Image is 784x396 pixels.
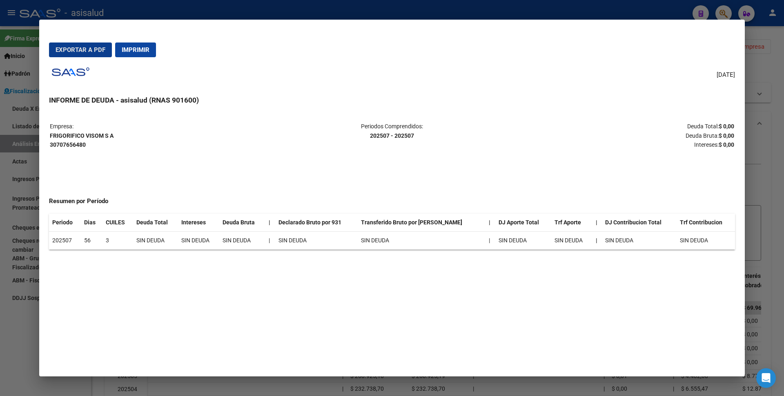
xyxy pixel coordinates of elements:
td: 3 [102,232,133,250]
h3: INFORME DE DEUDA - asisalud (RNAS 901600) [49,95,735,105]
th: DJ Aporte Total [495,214,551,231]
th: | [592,214,602,231]
td: 202507 [49,232,81,250]
td: SIN DEUDA [219,232,265,250]
span: [DATE] [717,70,735,80]
strong: $ 0,00 [719,132,734,139]
th: Deuda Total [133,214,178,231]
td: SIN DEUDA [602,232,677,250]
h4: Resumen por Período [49,197,735,206]
strong: $ 0,00 [719,123,734,130]
td: | [486,232,495,250]
td: SIN DEUDA [275,232,358,250]
th: Deuda Bruta [219,214,265,231]
th: Intereses [178,214,219,231]
td: SIN DEUDA [178,232,219,250]
th: Transferido Bruto por [PERSON_NAME] [358,214,486,231]
th: | [486,214,495,231]
th: Trf Contribucion [677,214,735,231]
button: Imprimir [115,43,156,57]
td: SIN DEUDA [495,232,551,250]
th: DJ Contribucion Total [602,214,677,231]
th: CUILES [102,214,133,231]
th: Dias [81,214,102,231]
td: 56 [81,232,102,250]
th: Periodo [49,214,81,231]
td: SIN DEUDA [358,232,486,250]
td: SIN DEUDA [133,232,178,250]
button: Exportar a PDF [49,43,112,57]
div: Open Intercom Messenger [756,368,776,388]
td: SIN DEUDA [677,232,735,250]
th: | [592,232,602,250]
td: | [265,232,275,250]
span: Exportar a PDF [56,46,105,54]
th: Trf Aporte [551,214,592,231]
td: SIN DEUDA [551,232,592,250]
p: Periodos Comprendidos: [278,122,506,141]
span: Imprimir [122,46,149,54]
th: | [265,214,275,231]
strong: FRIGORIFICO VISOM S A 30707656480 [50,132,114,148]
strong: 202507 - 202507 [370,132,414,139]
th: Declarado Bruto por 931 [275,214,358,231]
strong: $ 0,00 [719,141,734,148]
p: Empresa: [50,122,277,150]
p: Deuda Total: Deuda Bruta: Intereses: [507,122,734,150]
